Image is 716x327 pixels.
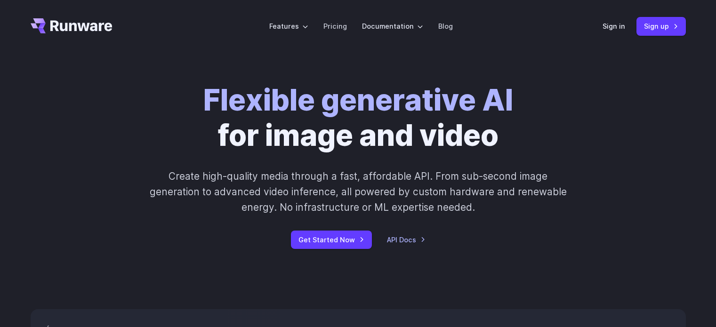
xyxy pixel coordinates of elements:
[362,21,423,32] label: Documentation
[603,21,625,32] a: Sign in
[438,21,453,32] a: Blog
[387,234,426,245] a: API Docs
[203,83,513,153] h1: for image and video
[203,82,513,118] strong: Flexible generative AI
[291,231,372,249] a: Get Started Now
[323,21,347,32] a: Pricing
[636,17,686,35] a: Sign up
[269,21,308,32] label: Features
[31,18,113,33] a: Go to /
[148,168,568,215] p: Create high-quality media through a fast, affordable API. From sub-second image generation to adv...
